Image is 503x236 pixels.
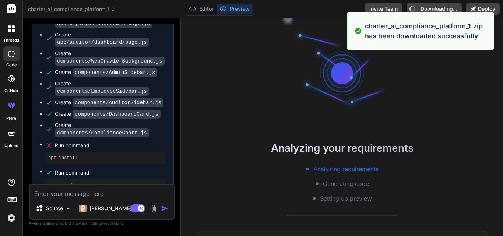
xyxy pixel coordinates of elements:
[3,37,19,43] label: threads
[217,4,253,14] button: Preview
[365,21,489,41] p: charter_ai_compliance_platform_1.zip has been downloaded successfully
[186,4,217,14] button: Editor
[55,87,149,96] code: components/EmployeeSidebar.js
[55,99,163,106] div: Create
[323,179,369,188] span: Generating code
[320,194,372,203] span: Setting up preview
[48,155,163,161] pre: npm install
[407,3,462,15] button: Downloading...
[6,115,16,121] label: prem
[55,80,166,95] div: Create
[355,21,362,41] img: alert
[73,68,157,77] code: components/AdminSidebar.js
[28,6,116,13] span: charter_ai_compliance_platform_1
[73,98,163,107] code: components/AuditorSidebar.js
[55,169,166,176] span: Run command
[466,3,500,15] button: Deploy
[55,121,166,137] div: Create
[65,205,71,212] img: Pick Models
[4,88,18,94] label: GitHub
[55,38,149,47] code: app/auditor/dashboard/page.js
[6,62,17,68] label: code
[55,57,165,66] code: components/WebCrawlerBackground.js
[99,221,112,225] span: privacy
[55,110,161,118] div: Create
[161,205,168,212] img: icon
[55,50,166,65] div: Create
[150,204,158,213] img: attachment
[55,128,149,137] code: components/ComplianceChart.js
[4,142,18,149] label: Upload
[73,110,161,119] code: components/DashboardCard.js
[365,3,402,15] button: Invite Team
[55,31,166,46] div: Create
[55,12,166,27] div: Create
[5,212,18,224] img: settings
[46,205,63,212] p: Source
[48,182,163,188] pre: npm run dev
[29,220,175,227] p: Always double-check its answers. Your in Bind
[55,68,157,76] div: Create
[313,165,379,173] span: Analyzing requirements
[79,205,87,212] img: Claude 4 Sonnet
[89,205,144,212] p: [PERSON_NAME] 4 S..
[181,140,503,156] h2: Analyzing your requirements
[55,142,166,149] span: Run command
